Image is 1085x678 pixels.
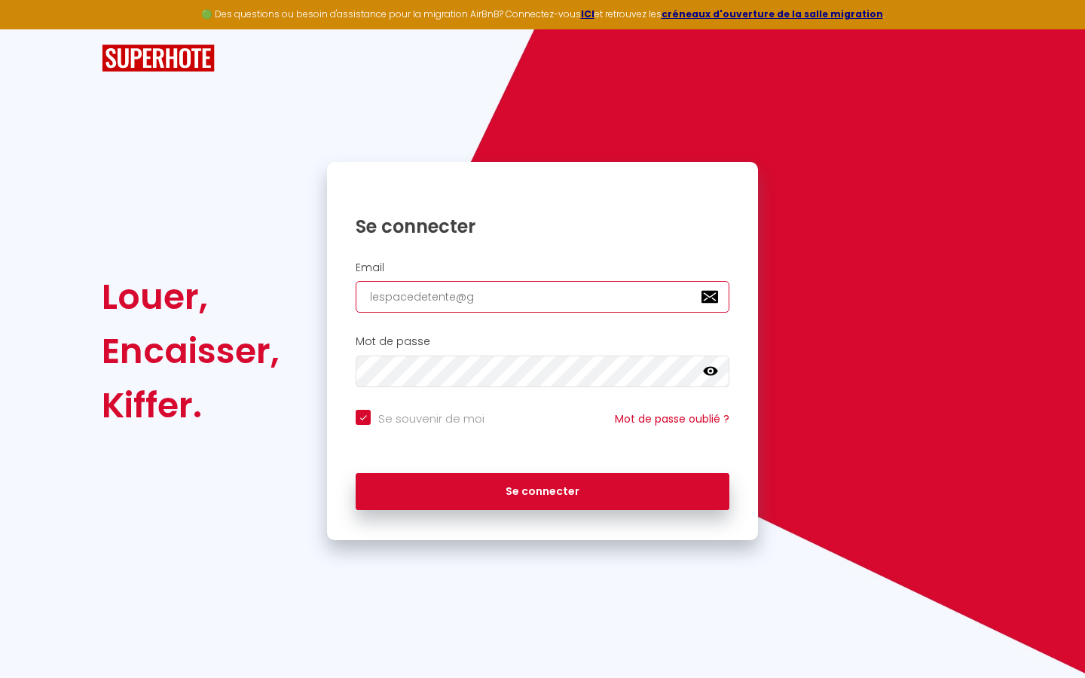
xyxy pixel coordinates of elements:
[581,8,594,20] a: ICI
[356,215,729,238] h1: Se connecter
[102,378,280,432] div: Kiffer.
[356,335,729,348] h2: Mot de passe
[615,411,729,426] a: Mot de passe oublié ?
[102,324,280,378] div: Encaisser,
[356,261,729,274] h2: Email
[356,473,729,511] button: Se connecter
[102,44,215,72] img: SuperHote logo
[662,8,883,20] a: créneaux d'ouverture de la salle migration
[356,281,729,313] input: Ton Email
[12,6,57,51] button: Ouvrir le widget de chat LiveChat
[102,270,280,324] div: Louer,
